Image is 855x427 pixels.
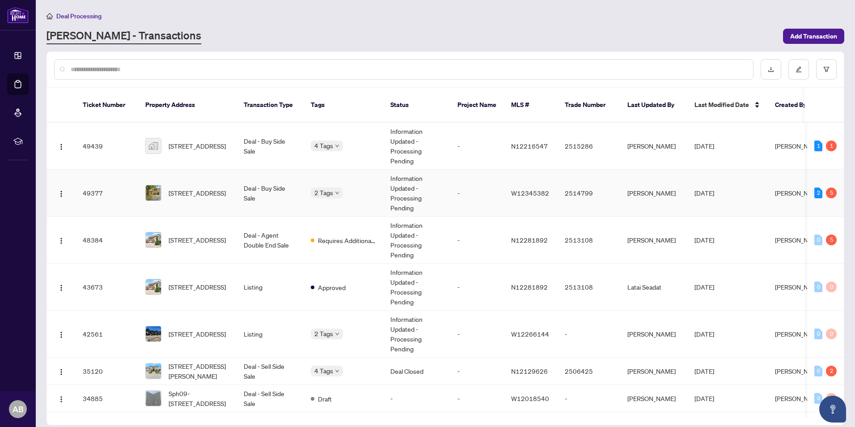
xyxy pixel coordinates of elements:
[814,282,822,292] div: 0
[169,141,226,151] span: [STREET_ADDRESS]
[775,189,823,197] span: [PERSON_NAME]
[761,59,781,80] button: download
[775,236,823,244] span: [PERSON_NAME]
[318,282,346,292] span: Approved
[383,385,450,412] td: -
[76,264,138,311] td: 43673
[54,233,68,247] button: Logo
[76,385,138,412] td: 34885
[694,100,749,110] span: Last Modified Date
[511,330,549,338] span: W12266144
[816,59,837,80] button: filter
[814,235,822,245] div: 0
[788,59,809,80] button: edit
[814,366,822,376] div: 0
[58,396,65,403] img: Logo
[146,138,161,154] img: thumbnail-img
[383,217,450,264] td: Information Updated - Processing Pending
[237,311,304,358] td: Listing
[790,29,837,43] span: Add Transaction
[775,394,823,402] span: [PERSON_NAME]
[450,170,504,217] td: -
[511,189,549,197] span: W12345382
[146,391,161,406] img: thumbnail-img
[620,385,687,412] td: [PERSON_NAME]
[335,332,339,336] span: down
[58,190,65,197] img: Logo
[450,311,504,358] td: -
[76,217,138,264] td: 48384
[383,358,450,385] td: Deal Closed
[169,389,229,408] span: Sph09-[STREET_ADDRESS]
[237,170,304,217] td: Deal - Buy Side Sale
[58,237,65,244] img: Logo
[511,236,548,244] span: N12281892
[146,326,161,342] img: thumbnail-img
[335,191,339,195] span: down
[318,394,332,404] span: Draft
[796,66,802,73] span: edit
[383,264,450,311] td: Information Updated - Processing Pending
[54,139,68,153] button: Logo
[146,363,161,379] img: thumbnail-img
[694,236,714,244] span: [DATE]
[775,330,823,338] span: [PERSON_NAME]
[687,88,768,123] th: Last Modified Date
[169,282,226,292] span: [STREET_ADDRESS]
[814,393,822,404] div: 0
[511,283,548,291] span: N12281892
[7,7,29,23] img: logo
[237,264,304,311] td: Listing
[450,385,504,412] td: -
[58,331,65,338] img: Logo
[54,186,68,200] button: Logo
[620,88,687,123] th: Last Updated By
[826,141,837,151] div: 1
[814,141,822,151] div: 1
[558,385,620,412] td: -
[819,396,846,423] button: Open asap
[146,185,161,201] img: thumbnail-img
[694,394,714,402] span: [DATE]
[558,170,620,217] td: 2514799
[335,144,339,148] span: down
[58,284,65,291] img: Logo
[694,142,714,150] span: [DATE]
[76,311,138,358] td: 42561
[169,188,226,198] span: [STREET_ADDRESS]
[775,142,823,150] span: [PERSON_NAME]
[383,311,450,358] td: Information Updated - Processing Pending
[54,280,68,294] button: Logo
[504,88,558,123] th: MLS #
[826,393,837,404] div: 0
[76,123,138,170] td: 49439
[826,235,837,245] div: 5
[335,369,339,373] span: down
[768,66,774,73] span: download
[314,141,333,151] span: 4 Tags
[237,217,304,264] td: Deal - Agent Double End Sale
[620,311,687,358] td: [PERSON_NAME]
[694,367,714,375] span: [DATE]
[694,189,714,197] span: [DATE]
[76,358,138,385] td: 35120
[826,329,837,339] div: 0
[169,329,226,339] span: [STREET_ADDRESS]
[47,28,201,44] a: [PERSON_NAME] - Transactions
[450,88,504,123] th: Project Name
[58,368,65,376] img: Logo
[826,282,837,292] div: 0
[694,330,714,338] span: [DATE]
[54,364,68,378] button: Logo
[768,88,821,123] th: Created By
[169,235,226,245] span: [STREET_ADDRESS]
[314,329,333,339] span: 2 Tags
[620,217,687,264] td: [PERSON_NAME]
[694,283,714,291] span: [DATE]
[450,264,504,311] td: -
[146,279,161,295] img: thumbnail-img
[826,366,837,376] div: 2
[138,88,237,123] th: Property Address
[620,123,687,170] td: [PERSON_NAME]
[146,232,161,248] img: thumbnail-img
